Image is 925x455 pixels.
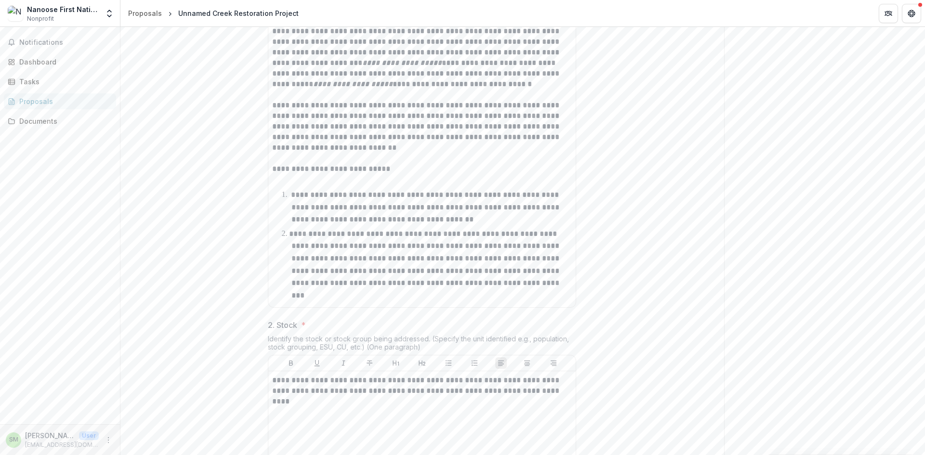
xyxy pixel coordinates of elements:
[443,357,454,369] button: Bullet List
[178,8,299,18] div: Unnamed Creek Restoration Project
[19,96,108,106] div: Proposals
[27,4,99,14] div: Nanoose First Nation
[25,430,75,441] p: [PERSON_NAME]
[268,335,576,355] div: Identify the stock or stock group being addressed. (Specify the unit identified e.g., population,...
[521,357,533,369] button: Align Center
[416,357,428,369] button: Heading 2
[268,319,297,331] p: 2. Stock
[390,357,402,369] button: Heading 1
[25,441,99,449] p: [EMAIL_ADDRESS][DOMAIN_NAME]
[495,357,507,369] button: Align Left
[4,113,116,129] a: Documents
[364,357,375,369] button: Strike
[8,6,23,21] img: Nanoose First Nation
[4,54,116,70] a: Dashboard
[79,431,99,440] p: User
[548,357,559,369] button: Align Right
[4,35,116,50] button: Notifications
[19,77,108,87] div: Tasks
[4,93,116,109] a: Proposals
[103,4,116,23] button: Open entity switcher
[27,14,54,23] span: Nonprofit
[902,4,921,23] button: Get Help
[4,74,116,90] a: Tasks
[124,6,303,20] nav: breadcrumb
[285,357,297,369] button: Bold
[19,116,108,126] div: Documents
[879,4,898,23] button: Partners
[338,357,349,369] button: Italicize
[469,357,480,369] button: Ordered List
[103,434,114,446] button: More
[9,437,18,443] div: Steven Moore
[128,8,162,18] div: Proposals
[19,57,108,67] div: Dashboard
[311,357,323,369] button: Underline
[124,6,166,20] a: Proposals
[19,39,112,47] span: Notifications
